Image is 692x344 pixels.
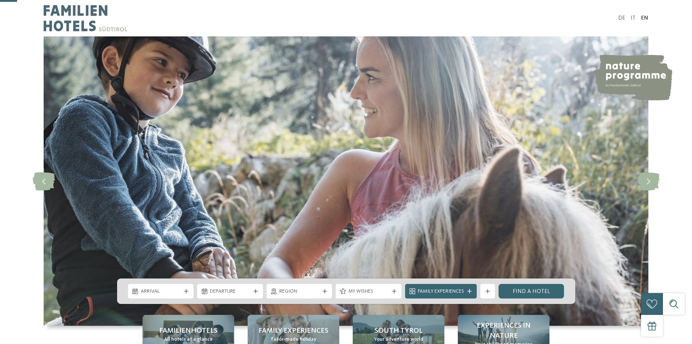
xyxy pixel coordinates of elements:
[418,288,464,295] span: Family Experiences
[210,288,250,295] span: Departure
[44,36,648,326] img: Familienhotels Südtirol: The happy family places!
[641,15,648,21] a: EN
[348,288,389,295] span: My wishes
[374,336,423,343] span: Your adventure world
[631,15,636,21] a: IT
[618,15,625,21] a: DE
[141,288,181,295] span: Arrival
[499,284,564,298] a: Find a hotel
[592,55,672,100] img: nature programme by Familienhotels Südtirol
[465,321,542,341] span: Experiences in nature
[271,336,316,343] span: Tailor-made holiday
[164,336,213,343] span: All hotels at a glance
[259,326,328,336] span: Family Experiences
[279,288,320,295] span: Region
[159,326,217,336] span: Familienhotels
[375,326,423,336] span: South Tyrol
